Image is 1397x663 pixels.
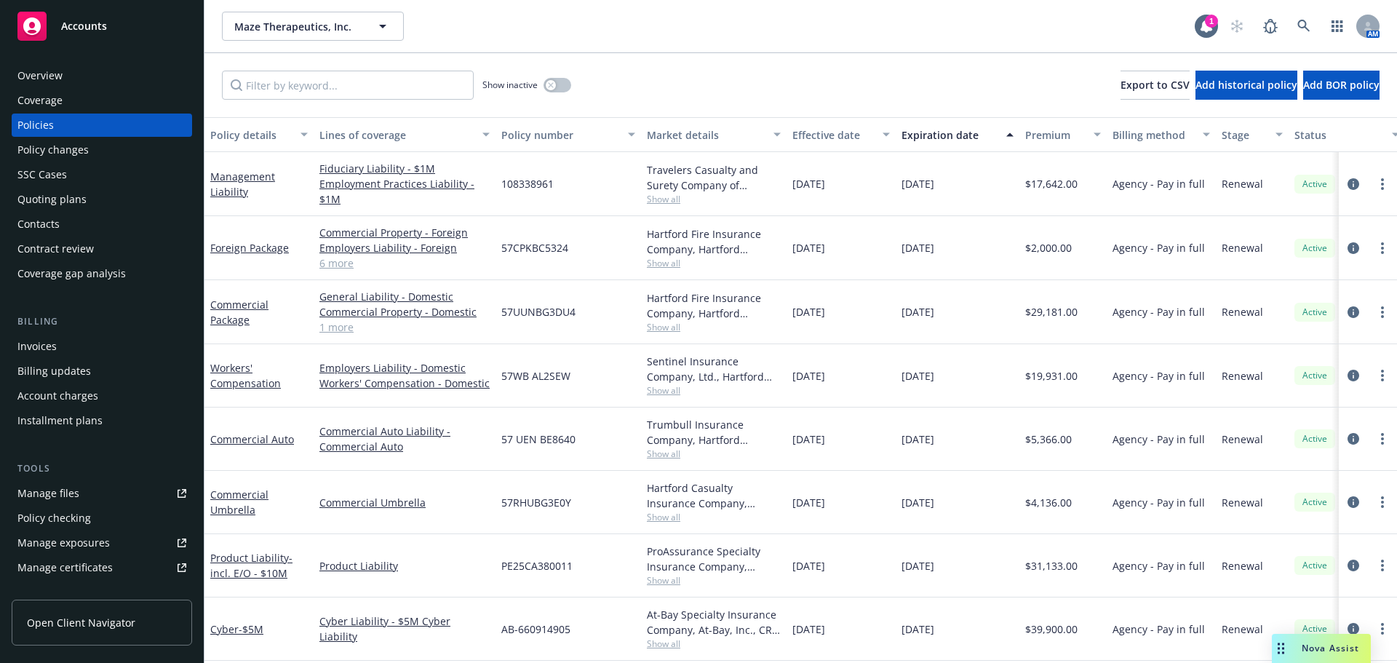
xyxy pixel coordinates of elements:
[501,368,570,384] span: 57WB AL2SEW
[495,117,641,152] button: Policy number
[647,448,781,460] span: Show all
[1025,558,1078,573] span: $31,133.00
[17,531,110,555] div: Manage exposures
[1222,240,1263,255] span: Renewal
[1374,175,1391,193] a: more
[647,384,781,397] span: Show all
[210,241,289,255] a: Foreign Package
[12,163,192,186] a: SSC Cases
[792,558,825,573] span: [DATE]
[12,507,192,530] a: Policy checking
[501,622,570,637] span: AB-660914905
[1345,557,1362,574] a: circleInformation
[501,558,573,573] span: PE25CA380011
[1300,178,1329,191] span: Active
[1113,176,1205,191] span: Agency - Pay in full
[61,20,107,32] span: Accounts
[319,495,490,510] a: Commercial Umbrella
[319,255,490,271] a: 6 more
[647,544,781,574] div: ProAssurance Specialty Insurance Company, Medmarc
[647,607,781,638] div: At-Bay Specialty Insurance Company, At-Bay, Inc., CRC Group
[1025,432,1072,447] span: $5,366.00
[17,188,87,211] div: Quoting plans
[210,551,292,580] a: Product Liability
[902,304,934,319] span: [DATE]
[501,240,568,255] span: 57CPKBC5324
[12,556,192,579] a: Manage certificates
[17,262,126,285] div: Coverage gap analysis
[12,188,192,211] a: Quoting plans
[792,622,825,637] span: [DATE]
[17,360,91,383] div: Billing updates
[902,558,934,573] span: [DATE]
[1113,368,1205,384] span: Agency - Pay in full
[1113,495,1205,510] span: Agency - Pay in full
[1303,71,1380,100] button: Add BOR policy
[1256,12,1285,41] a: Report a Bug
[1222,12,1251,41] a: Start snowing
[319,225,490,240] a: Commercial Property - Foreign
[902,127,998,143] div: Expiration date
[12,409,192,432] a: Installment plans
[792,368,825,384] span: [DATE]
[501,495,571,510] span: 57RHUBG3E0Y
[501,304,576,319] span: 57UUNBG3DU4
[319,289,490,304] a: General Liability - Domestic
[1345,303,1362,321] a: circleInformation
[647,226,781,257] div: Hartford Fire Insurance Company, Hartford Insurance Group
[647,127,765,143] div: Market details
[1374,303,1391,321] a: more
[1019,117,1107,152] button: Premium
[902,495,934,510] span: [DATE]
[792,240,825,255] span: [DATE]
[12,64,192,87] a: Overview
[1374,620,1391,638] a: more
[1113,432,1205,447] span: Agency - Pay in full
[647,290,781,321] div: Hartford Fire Insurance Company, Hartford Insurance Group
[17,114,54,137] div: Policies
[896,117,1019,152] button: Expiration date
[501,127,619,143] div: Policy number
[234,19,360,34] span: Maze Therapeutics, Inc.
[1289,12,1318,41] a: Search
[1345,493,1362,511] a: circleInformation
[319,424,490,454] a: Commercial Auto Liability - Commercial Auto
[17,163,67,186] div: SSC Cases
[1025,304,1078,319] span: $29,181.00
[222,12,404,41] button: Maze Therapeutics, Inc.
[12,138,192,162] a: Policy changes
[12,314,192,329] div: Billing
[1222,127,1267,143] div: Stage
[1121,71,1190,100] button: Export to CSV
[647,417,781,448] div: Trumbull Insurance Company, Hartford Insurance Group
[1025,127,1085,143] div: Premium
[12,114,192,137] a: Policies
[319,176,490,207] a: Employment Practices Liability - $1M
[501,432,576,447] span: 57 UEN BE8640
[1113,240,1205,255] span: Agency - Pay in full
[12,89,192,112] a: Coverage
[1374,239,1391,257] a: more
[1195,71,1297,100] button: Add historical policy
[647,162,781,193] div: Travelers Casualty and Surety Company of America, Travelers Insurance, RT Specialty Insurance Ser...
[17,556,113,579] div: Manage certificates
[1205,15,1218,28] div: 1
[1113,127,1194,143] div: Billing method
[1025,240,1072,255] span: $2,000.00
[12,531,192,555] span: Manage exposures
[902,240,934,255] span: [DATE]
[319,304,490,319] a: Commercial Property - Domestic
[12,384,192,408] a: Account charges
[1107,117,1216,152] button: Billing method
[319,376,490,391] a: Workers' Compensation - Domestic
[319,558,490,573] a: Product Liability
[1222,495,1263,510] span: Renewal
[1121,78,1190,92] span: Export to CSV
[12,262,192,285] a: Coverage gap analysis
[1025,622,1078,637] span: $39,900.00
[1300,559,1329,572] span: Active
[1345,175,1362,193] a: circleInformation
[1302,642,1359,654] span: Nova Assist
[1025,368,1078,384] span: $19,931.00
[210,361,281,390] a: Workers' Compensation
